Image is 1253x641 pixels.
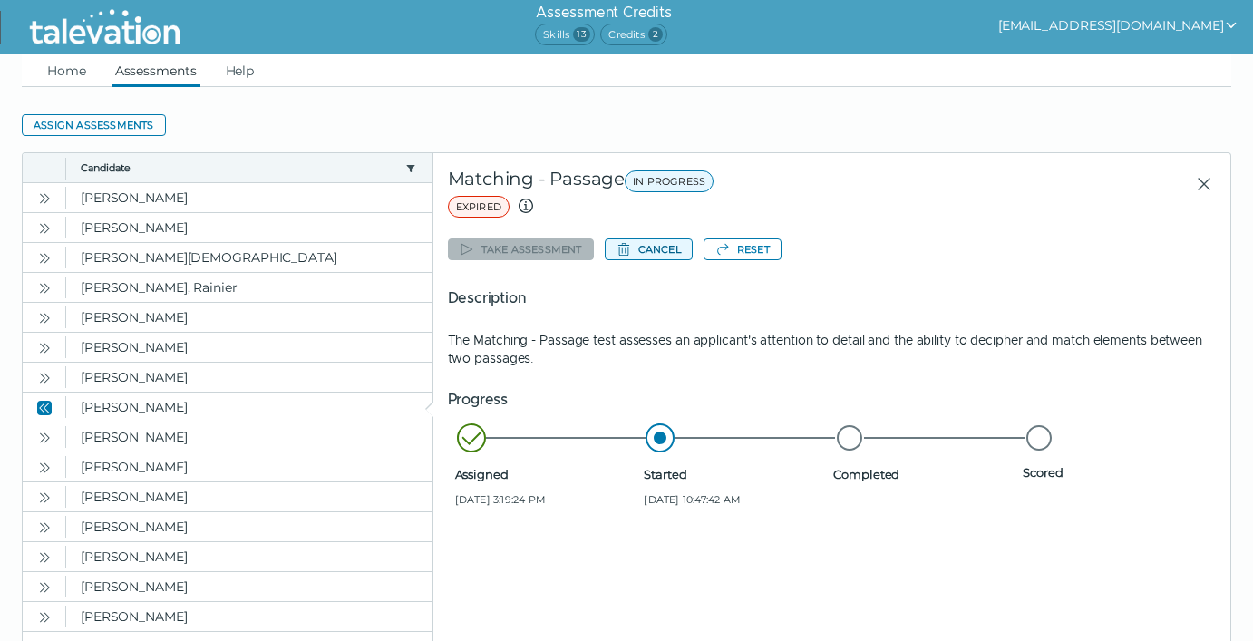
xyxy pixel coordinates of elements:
[66,542,432,571] clr-dg-cell: [PERSON_NAME]
[37,550,52,565] cds-icon: Open
[66,393,432,422] clr-dg-cell: [PERSON_NAME]
[37,431,52,445] cds-icon: Open
[535,24,595,45] span: Skills
[34,366,55,388] button: Open
[34,306,55,328] button: Open
[66,422,432,452] clr-dg-cell: [PERSON_NAME]
[625,170,714,192] span: IN PROGRESS
[34,456,55,478] button: Open
[403,160,418,175] button: candidate filter
[81,160,398,175] button: Candidate
[37,610,52,625] cds-icon: Open
[37,490,52,505] cds-icon: Open
[66,273,432,302] clr-dg-cell: [PERSON_NAME], Rainier
[44,54,90,87] a: Home
[66,452,432,481] clr-dg-cell: [PERSON_NAME]
[34,576,55,597] button: Open
[37,401,52,415] cds-icon: Close
[455,492,637,507] span: [DATE] 3:19:24 PM
[37,311,52,325] cds-icon: Open
[448,287,1216,309] h5: Description
[34,187,55,209] button: Open
[66,183,432,212] clr-dg-cell: [PERSON_NAME]
[34,217,55,238] button: Open
[448,389,1216,411] h5: Progress
[66,213,432,242] clr-dg-cell: [PERSON_NAME]
[222,54,258,87] a: Help
[34,396,55,418] button: Close
[34,546,55,568] button: Open
[34,336,55,358] button: Open
[37,341,52,355] cds-icon: Open
[34,426,55,448] button: Open
[998,15,1238,36] button: show user actions
[37,251,52,266] cds-icon: Open
[37,520,52,535] cds-icon: Open
[66,572,432,601] clr-dg-cell: [PERSON_NAME]
[66,363,432,392] clr-dg-cell: [PERSON_NAME]
[66,303,432,332] clr-dg-cell: [PERSON_NAME]
[648,27,663,42] span: 2
[66,482,432,511] clr-dg-cell: [PERSON_NAME]
[66,512,432,541] clr-dg-cell: [PERSON_NAME]
[22,114,166,136] button: Assign assessments
[704,238,782,260] button: Reset
[448,196,510,218] span: EXPIRED
[644,492,826,507] span: [DATE] 10:47:42 AM
[34,606,55,627] button: Open
[1181,168,1216,200] button: Close
[535,2,673,24] h6: Assessment Credits
[573,27,590,42] span: 13
[37,461,52,475] cds-icon: Open
[34,277,55,298] button: Open
[448,168,952,219] div: Matching - Passage
[34,247,55,268] button: Open
[66,602,432,631] clr-dg-cell: [PERSON_NAME]
[66,333,432,362] clr-dg-cell: [PERSON_NAME]
[448,331,1216,367] p: The Matching - Passage test assesses an applicant's attention to detail and the ability to deciph...
[34,486,55,508] button: Open
[37,281,52,296] cds-icon: Open
[37,191,52,206] cds-icon: Open
[1023,465,1205,480] span: Scored
[112,54,200,87] a: Assessments
[600,24,666,45] span: Credits
[34,516,55,538] button: Open
[37,221,52,236] cds-icon: Open
[833,467,1015,481] span: Completed
[22,5,188,50] img: Talevation_Logo_Transparent_white.png
[605,238,693,260] button: Cancel
[448,238,594,260] button: Take assessment
[37,371,52,385] cds-icon: Open
[66,243,432,272] clr-dg-cell: [PERSON_NAME][DEMOGRAPHIC_DATA]
[37,580,52,595] cds-icon: Open
[644,467,826,481] span: Started
[455,467,637,481] span: Assigned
